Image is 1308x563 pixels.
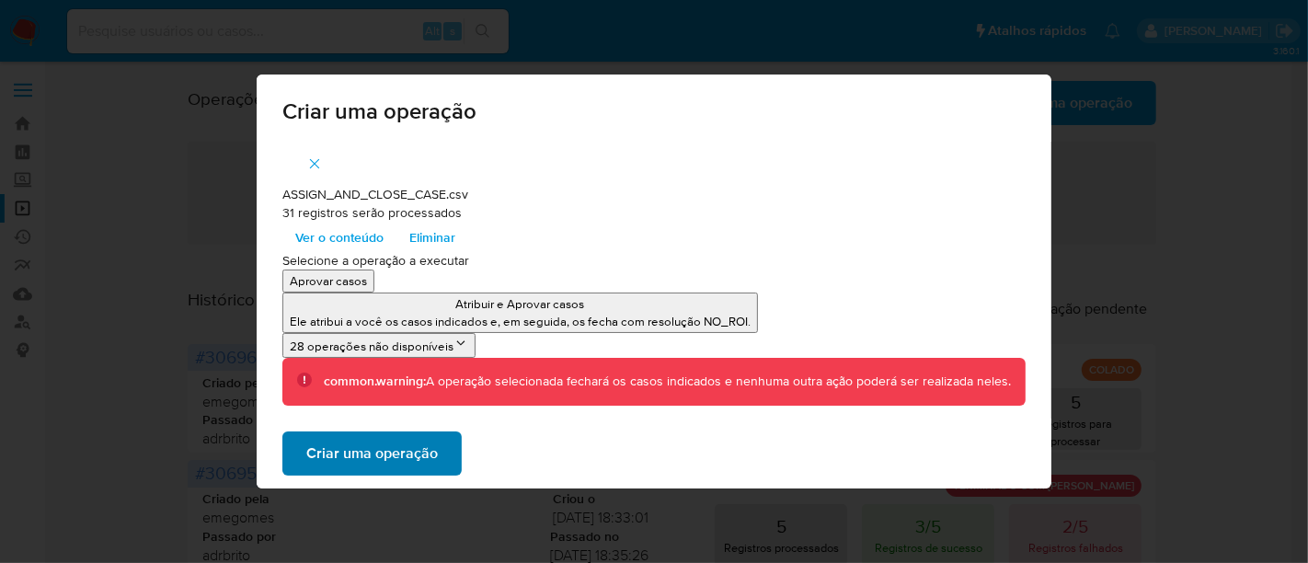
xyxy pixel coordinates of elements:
[282,270,374,293] button: Aprovar casos
[324,373,1011,391] div: A operação selecionada fechará os casos indicados e nenhuma outra ação poderá ser realizada neles.
[282,186,1027,204] p: ASSIGN_AND_CLOSE_CASE.csv
[290,313,751,330] p: Ele atribui a você os casos indicados e, em seguida, os fecha com resolução NO_ROI.
[409,224,455,250] span: Eliminar
[282,252,1027,270] p: Selecione a operação a executar
[282,204,1027,223] p: 31 registros serão processados
[290,295,751,313] p: Atribuir e Aprovar casos
[282,333,476,358] button: 28 operações não disponíveis
[324,372,426,390] b: common.warning:
[282,223,396,252] button: Ver o conteúdo
[290,272,367,290] p: Aprovar casos
[282,431,462,476] button: Criar uma operação
[295,224,384,250] span: Ver o conteúdo
[282,100,1027,122] span: Criar uma operação
[396,223,468,252] button: Eliminar
[306,433,438,474] span: Criar uma operação
[282,293,758,333] button: Atribuir e Aprovar casosEle atribui a você os casos indicados e, em seguida, os fecha com resoluç...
